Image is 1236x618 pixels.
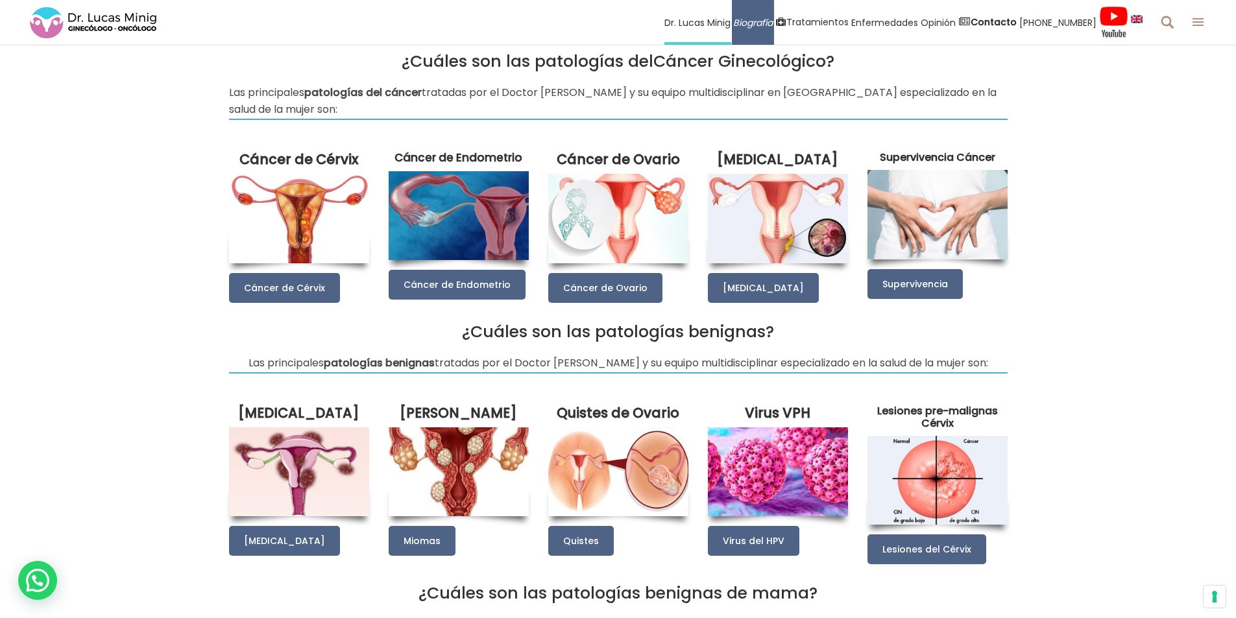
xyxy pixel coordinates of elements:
span: Virus del HPV [723,534,784,547]
a: Quistes [548,526,614,556]
p: Las principales tratadas por el Doctor [PERSON_NAME] y su equipo multidisciplinar especializado e... [229,355,1008,372]
a: Cáncer de Ovario [557,150,680,169]
a: Cáncer de Ovario [548,273,662,303]
a: Quistes de Ovario [557,403,679,422]
span: Dr. Lucas Minig [664,15,731,30]
a: [MEDICAL_DATA] [238,403,359,422]
a: Miomas [389,526,455,556]
a: Supervivencia Cáncer [880,150,995,165]
span: Miomas [404,534,441,547]
strong: patologías del cáncer [304,85,422,100]
p: Las principales tratadas por el Doctor [PERSON_NAME] y su equipo multidisciplinar en [GEOGRAPHIC_... [229,84,1008,118]
a: Virus VPH [745,403,810,422]
h2: ¿Cuáles son las patologías benignas de mama? [229,584,1008,603]
span: [MEDICAL_DATA] [723,281,804,294]
a: Supervivencia [867,269,963,299]
h2: ¿Cuáles son las patologías del ? [229,52,1008,71]
img: Cáncer de Ovario [548,174,688,263]
span: Supervivencia [882,278,948,291]
a: [PERSON_NAME] [400,403,517,422]
a: Virus del HPV [708,526,799,556]
a: Cáncer de Cérvix [239,150,358,169]
a: Lesiones pre-malignas Cérvix [877,403,998,431]
img: Cáncer de Cérvix [229,174,369,263]
img: Videos Youtube Ginecología [1099,6,1128,38]
span: Quistes [563,534,599,547]
span: Cáncer de Endometrio [404,278,511,291]
span: Lesiones del Cérvix [882,543,971,556]
img: Cáncer de Endometrio [389,171,529,260]
img: Patología VPH [708,427,848,516]
h2: ¿Cuáles son las patologías benignas? [229,322,1008,342]
img: Cáncer de Vagina [708,174,848,263]
img: Quistes de ovario [548,427,688,516]
img: Miomas Uterinos [389,427,529,516]
a: [MEDICAL_DATA] [229,526,340,556]
span: Cáncer de Cérvix [244,281,325,294]
button: Sus preferencias de consentimiento para tecnologías de seguimiento [1204,586,1226,608]
strong: Contacto [971,16,1017,29]
a: Cáncer Ginecológico [653,50,826,73]
span: [PHONE_NUMBER] [1019,15,1097,30]
a: [MEDICAL_DATA] [708,273,819,303]
span: Opinión [921,15,956,30]
a: Cáncer de Endometrio [394,150,522,165]
span: Biografía [733,15,773,30]
img: Supervivencia-del-cáncer [867,170,1008,259]
a: Cáncer de Endometrio [389,270,526,300]
span: Tratamientos [786,15,849,30]
a: Cáncer de Cérvix [229,273,340,303]
strong: patologías benignas [324,355,435,370]
a: Lesiones del Cérvix [867,534,986,564]
span: Enfermedades [851,15,918,30]
a: [MEDICAL_DATA] [717,150,838,169]
span: Cáncer de Ovario [563,281,648,294]
img: Lesiones Premalignas del Cérvix [867,436,1008,525]
span: [MEDICAL_DATA] [244,534,325,547]
img: Endometriosis [229,427,369,516]
img: language english [1131,15,1143,23]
